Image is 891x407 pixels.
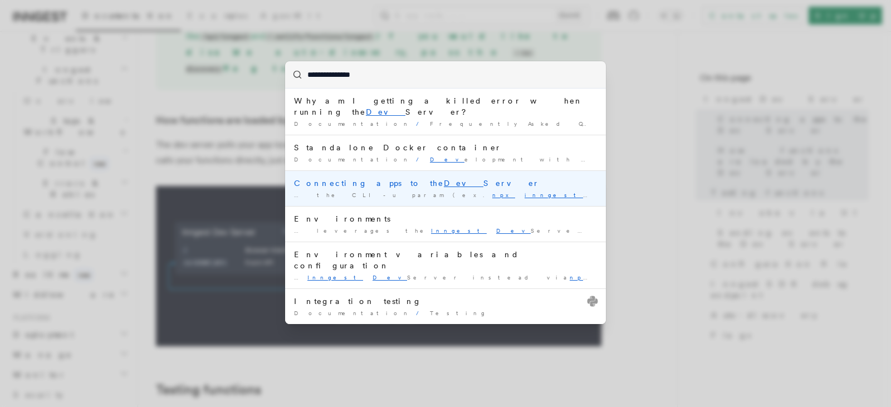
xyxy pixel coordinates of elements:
mark: Dev [373,274,407,281]
span: Testing [430,310,486,316]
div: Integration testing [294,296,597,307]
div: … leverages the Server ( -cli@latest … [294,227,597,235]
span: Documentation [294,310,412,316]
div: Why am I getting a killed error when running the Server? [294,95,597,117]
mark: Dev [444,179,483,188]
div: … the CLI -u param (ex. -cli@latest … [294,191,597,199]
span: Frequently Asked Questions (FAQs) [430,120,711,127]
div: Connecting apps to the Server [294,178,597,189]
mark: Dev [496,227,531,234]
div: Environments [294,213,597,224]
mark: npx [570,274,596,281]
mark: npx [492,192,515,198]
div: … Server instead via -cli@latest … [294,273,597,282]
span: elopment with Docker [430,156,640,163]
mark: Inngest [307,274,363,281]
span: / [416,120,425,127]
mark: inngest [525,192,596,198]
span: Documentation [294,120,412,127]
div: Environment variables and configuration [294,249,597,271]
span: / [416,310,425,316]
mark: Dev [430,156,464,163]
mark: Dev [366,107,405,116]
span: Documentation [294,156,412,163]
mark: Inngest [431,227,487,234]
span: / [416,156,425,163]
div: Standalone Docker container [294,142,597,153]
